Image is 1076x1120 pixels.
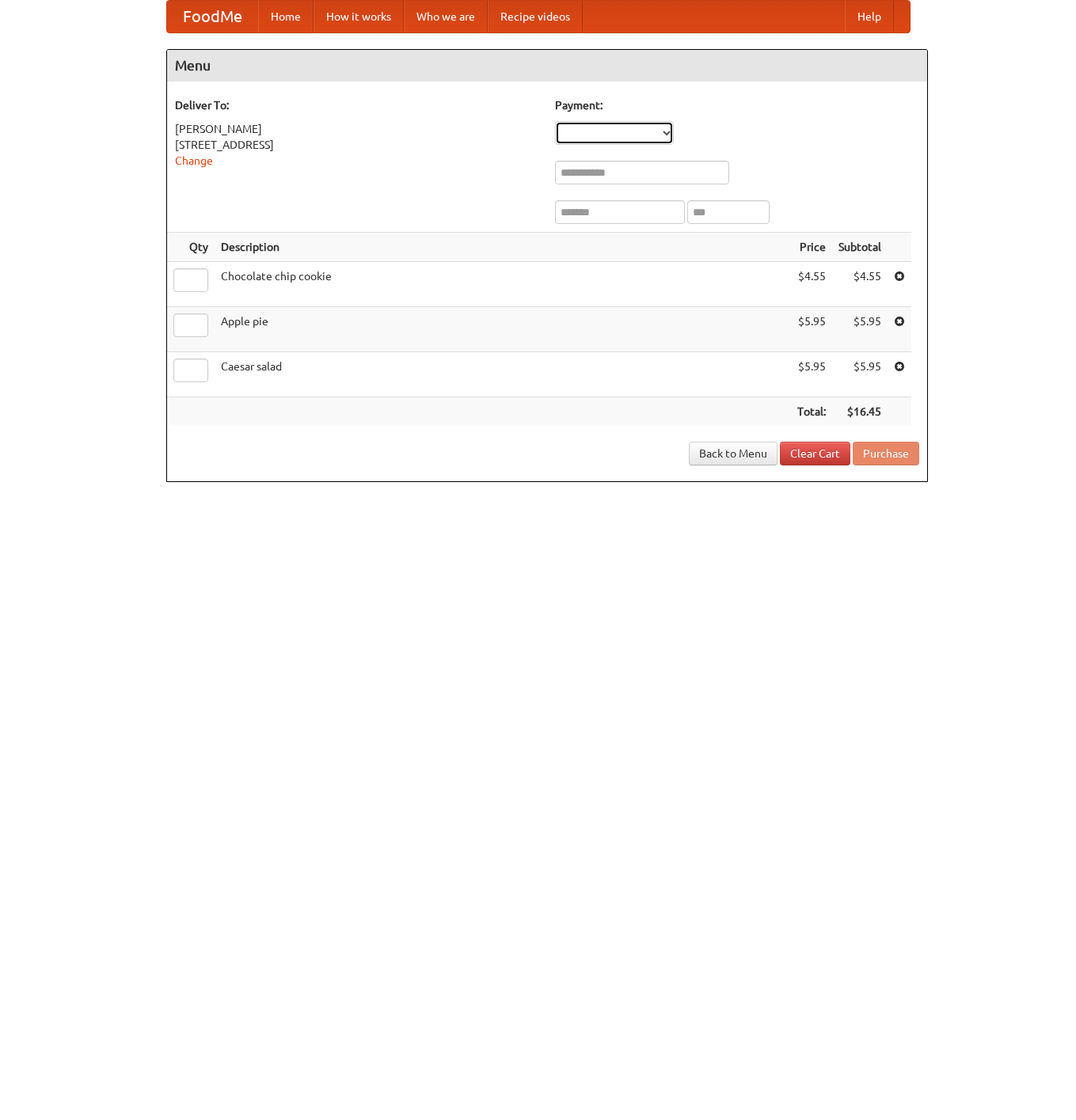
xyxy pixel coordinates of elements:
button: Purchase [853,442,919,465]
td: Caesar salad [215,352,791,397]
td: $5.95 [791,307,832,352]
h4: Menu [167,50,927,82]
a: Change [175,154,213,167]
th: $16.45 [832,397,888,427]
div: [STREET_ADDRESS] [175,137,539,153]
th: Total: [791,397,832,427]
a: Clear Cart [780,442,850,465]
th: Qty [167,233,215,262]
a: Back to Menu [689,442,778,465]
div: [PERSON_NAME] [175,121,539,137]
h5: Payment: [555,97,919,113]
th: Description [215,233,791,262]
a: Who we are [404,1,488,32]
th: Subtotal [832,233,888,262]
th: Price [791,233,832,262]
td: $4.55 [832,262,888,307]
td: $5.95 [832,352,888,397]
a: Home [258,1,314,32]
a: Help [845,1,894,32]
td: $4.55 [791,262,832,307]
a: FoodMe [167,1,258,32]
td: $5.95 [832,307,888,352]
td: Chocolate chip cookie [215,262,791,307]
h5: Deliver To: [175,97,539,113]
td: $5.95 [791,352,832,397]
a: Recipe videos [488,1,583,32]
td: Apple pie [215,307,791,352]
a: How it works [314,1,404,32]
